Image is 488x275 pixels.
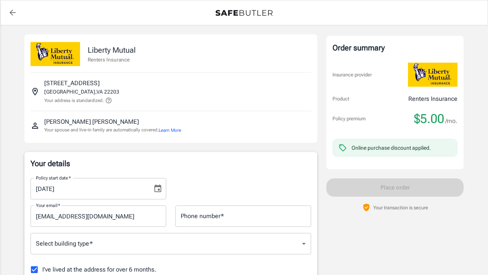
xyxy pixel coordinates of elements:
[44,79,100,88] p: [STREET_ADDRESS]
[414,111,444,126] span: $5.00
[30,87,40,96] svg: Insured address
[44,126,181,134] p: Your spouse and live-in family are automatically covered.
[30,42,80,66] img: Liberty Mutual
[30,205,166,227] input: Enter email
[159,127,181,134] button: Learn More
[332,71,372,79] p: Insurance provider
[408,94,457,104] p: Renters Insurance
[215,10,273,16] img: Back to quotes
[88,44,136,56] p: Liberty Mutual
[44,97,104,104] p: Your address is standardized.
[88,56,136,63] p: Renters Insurance
[36,202,60,209] label: Your email
[44,117,139,126] p: [PERSON_NAME] [PERSON_NAME]
[408,63,457,87] img: Liberty Mutual
[30,121,40,130] svg: Insured person
[445,116,457,126] span: /mo.
[30,178,147,199] input: MM/DD/YYYY
[175,205,311,227] input: Enter number
[332,115,366,123] p: Policy premium
[150,181,165,196] button: Choose date, selected date is Oct 6, 2025
[42,265,156,274] span: I've lived at the address for over 6 months.
[5,5,20,20] a: back to quotes
[352,144,431,152] div: Online purchase discount applied.
[332,42,457,53] div: Order summary
[373,204,428,211] p: Your transaction is secure
[30,158,311,169] p: Your details
[44,88,119,95] p: [GEOGRAPHIC_DATA] , VA 22203
[36,175,71,181] label: Policy start date
[332,95,349,103] p: Product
